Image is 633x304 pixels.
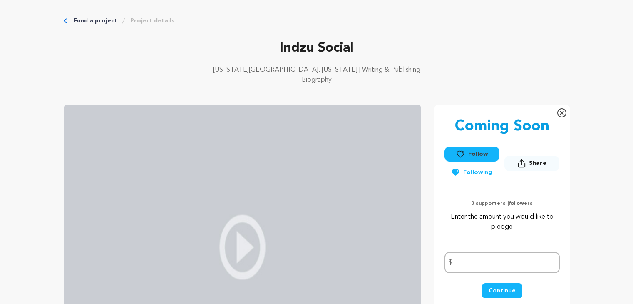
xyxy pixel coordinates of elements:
p: Biography [64,75,570,85]
p: [US_STATE][GEOGRAPHIC_DATA], [US_STATE] | Writing & Publishing [64,65,570,75]
a: Project details [130,17,174,25]
button: Continue [482,283,522,298]
span: Share [529,159,546,167]
p: Enter the amount you would like to pledge [444,212,560,232]
p: Indzu Social [64,38,570,58]
div: Breadcrumb [64,17,570,25]
button: Following [444,165,499,180]
span: Share [504,156,559,174]
button: Share [504,156,559,171]
button: Follow [444,147,499,162]
a: Fund a project [74,17,117,25]
span: $ [449,258,452,268]
p: Coming Soon [455,118,549,135]
p: 0 supporters | followers [444,200,560,207]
